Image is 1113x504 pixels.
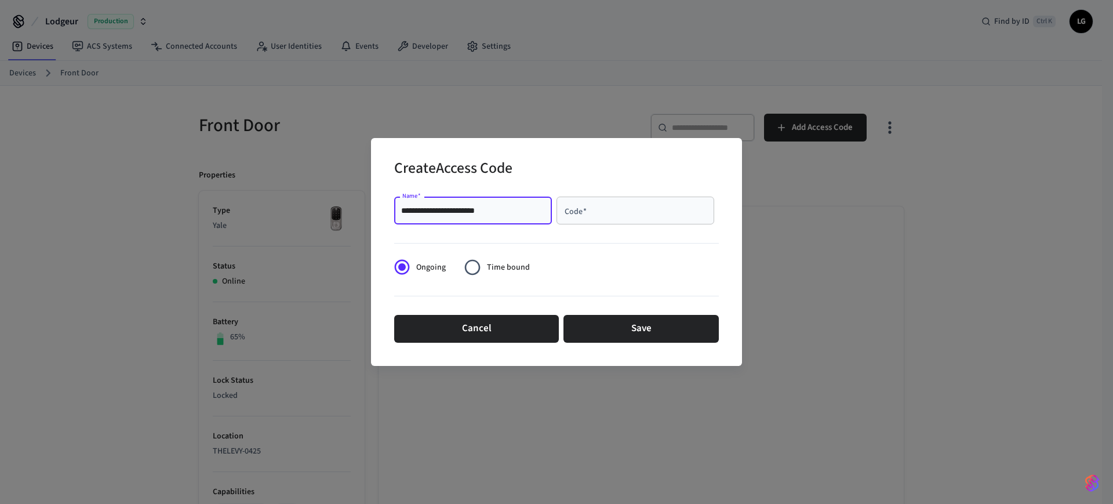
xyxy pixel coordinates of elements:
label: Name [402,191,421,200]
button: Save [563,315,719,343]
h2: Create Access Code [394,152,512,187]
span: Ongoing [416,262,446,274]
span: Time bound [487,262,530,274]
button: Cancel [394,315,559,343]
img: SeamLogoGradient.69752ec5.svg [1085,474,1099,492]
